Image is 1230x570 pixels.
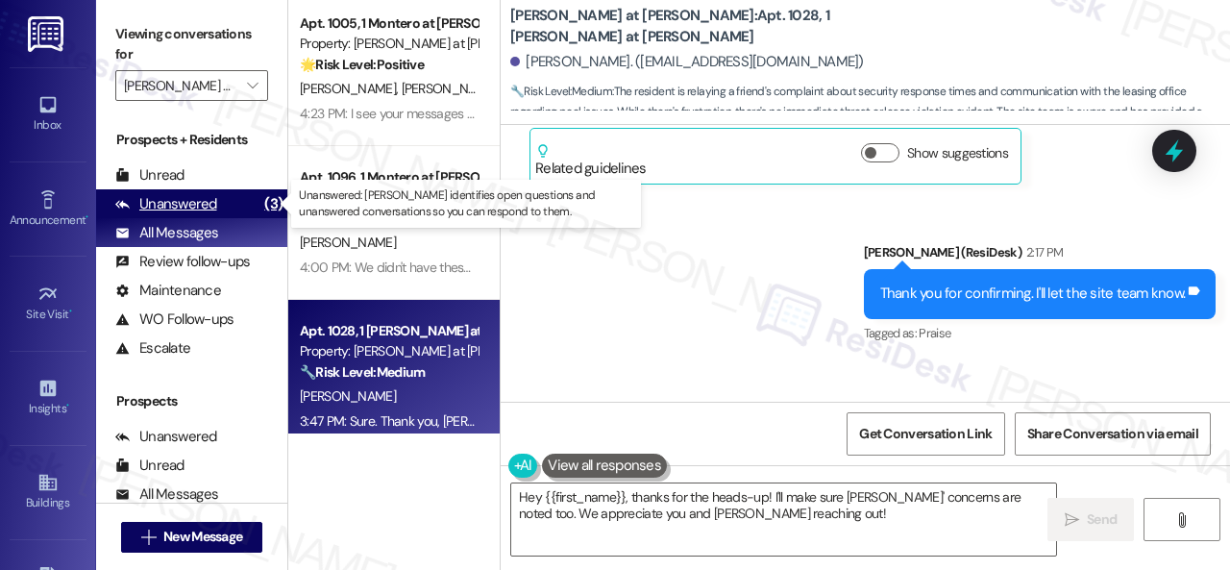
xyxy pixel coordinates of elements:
div: Unread [115,456,184,476]
span: • [86,211,88,224]
i:  [141,530,156,545]
span: Send [1087,509,1117,530]
div: All Messages [115,484,218,505]
i:  [247,78,258,93]
button: Share Conversation via email [1015,412,1211,456]
div: 3:47 PM: Sure. Thank you, [PERSON_NAME]. [300,412,541,430]
strong: 🔧 Risk Level: Medium [510,84,612,99]
div: WO Follow-ups [115,310,234,330]
span: Share Conversation via email [1027,424,1198,444]
span: [PERSON_NAME] [300,387,396,405]
span: [PERSON_NAME] [300,80,402,97]
label: Show suggestions [907,143,1008,163]
button: New Message [121,522,263,553]
div: 4:00 PM: We didn't have these issues when we had security on property at nighttime [300,259,775,276]
div: Related guidelines [535,143,647,179]
button: Get Conversation Link [847,412,1004,456]
span: Praise [919,325,950,341]
span: New Message [163,527,242,547]
i:  [1065,512,1079,528]
div: Thank you for confirming. I'll let the site team know. [880,284,1186,304]
a: Insights • [10,372,86,424]
img: ResiDesk Logo [28,16,67,52]
div: Property: [PERSON_NAME] at [PERSON_NAME] [300,341,478,361]
div: Apt. 1005, 1 Montero at [PERSON_NAME] [300,13,478,34]
span: [PERSON_NAME] [402,80,498,97]
span: : The resident is relaying a friend's complaint about security response times and communication w... [510,82,1230,143]
span: • [69,305,72,318]
strong: 🔧 Risk Level: Medium [300,363,425,381]
div: 4:23 PM: I see your messages on this thread. Is there anything I can assist you with for your home? [300,105,843,122]
i:  [1174,512,1189,528]
div: (3) [259,189,287,219]
div: Property: [PERSON_NAME] at [PERSON_NAME] [300,34,478,54]
a: Buildings [10,466,86,518]
label: Viewing conversations for [115,19,268,70]
span: • [66,399,69,412]
p: Unanswered: [PERSON_NAME] identifies open questions and unanswered conversations so you can respo... [299,187,633,220]
div: [PERSON_NAME]. ([EMAIL_ADDRESS][DOMAIN_NAME]) [510,52,864,72]
div: Maintenance [115,281,221,301]
div: Escalate [115,338,190,359]
div: Unanswered [115,427,217,447]
div: Unread [115,165,184,186]
button: Send [1047,498,1134,541]
div: All Messages [115,223,218,243]
a: Site Visit • [10,278,86,330]
strong: 🌟 Risk Level: Positive [300,56,424,73]
div: Prospects + Residents [96,130,287,150]
textarea: Hey {{first_name}}, thanks for the heads-up! I'll make sure [PERSON_NAME]' concerns are noted too... [511,483,1056,556]
input: All communities [124,70,237,101]
span: Get Conversation Link [859,424,992,444]
div: Tagged as: [864,319,1217,347]
div: 2:17 PM [1021,242,1063,262]
div: Unanswered [115,194,217,214]
div: Apt. 1096, 1 Montero at [PERSON_NAME] [300,167,478,187]
div: Apt. 1028, 1 [PERSON_NAME] at [PERSON_NAME] [300,321,478,341]
a: Inbox [10,88,86,140]
div: Prospects [96,391,287,411]
span: [PERSON_NAME] [300,234,396,251]
b: [PERSON_NAME] at [PERSON_NAME]: Apt. 1028, 1 [PERSON_NAME] at [PERSON_NAME] [510,6,895,47]
div: [PERSON_NAME] (ResiDesk) [864,242,1217,269]
div: Review follow-ups [115,252,250,272]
